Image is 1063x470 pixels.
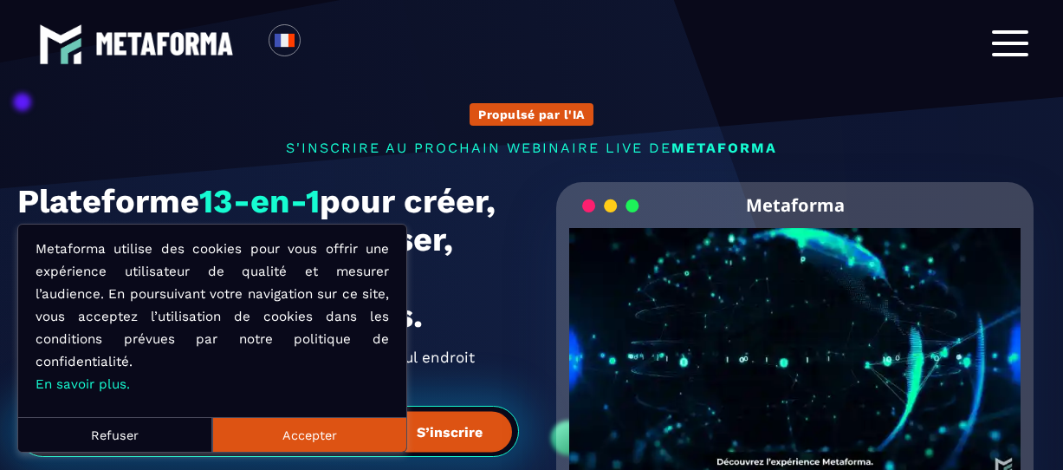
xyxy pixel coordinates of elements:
button: Refuser [18,417,212,452]
button: Accepter [212,417,406,452]
h1: Plateforme pour créer, gérer, vendre, automatiser, scaler vos services, formations et coachings. [17,182,519,335]
p: Metaforma utilise des cookies pour vous offrir une expérience utilisateur de qualité et mesurer l... [36,238,389,395]
p: Propulsé par l'IA [478,108,585,121]
span: 13-en-1 [199,182,320,220]
p: s'inscrire au prochain webinaire live de [17,140,1046,156]
img: logo [95,32,234,55]
img: fr [274,29,295,51]
a: En savoir plus. [36,376,130,392]
img: logo [39,23,82,66]
span: METAFORMA [671,140,777,156]
video: Your browser does not support the video tag. [569,228,1021,454]
h2: Metaforma [746,182,845,228]
div: Search for option [301,24,343,62]
button: S’inscrire [387,411,512,452]
input: Search for option [315,33,328,54]
img: loading [582,198,639,214]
